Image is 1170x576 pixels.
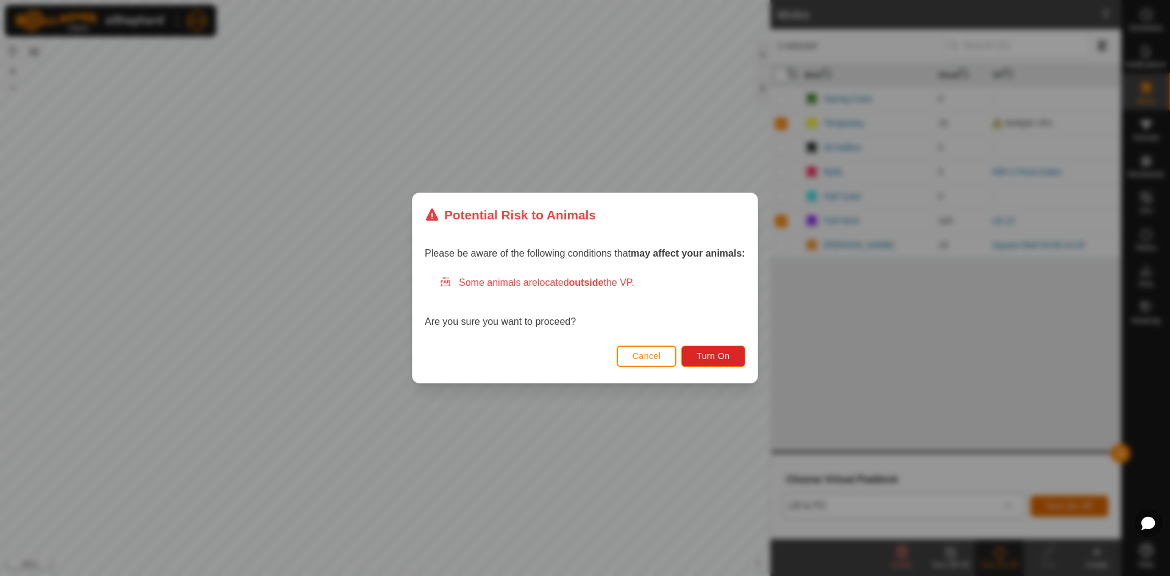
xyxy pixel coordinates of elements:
span: located the VP. [537,277,634,288]
div: Potential Risk to Animals [425,205,596,224]
div: Are you sure you want to proceed? [425,276,745,329]
span: Please be aware of the following conditions that [425,248,745,258]
button: Turn On [682,346,745,367]
span: Cancel [633,351,661,361]
span: Turn On [697,351,730,361]
strong: may affect your animals: [631,248,745,258]
strong: outside [569,277,604,288]
div: Some animals are [439,276,745,290]
button: Cancel [617,346,677,367]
